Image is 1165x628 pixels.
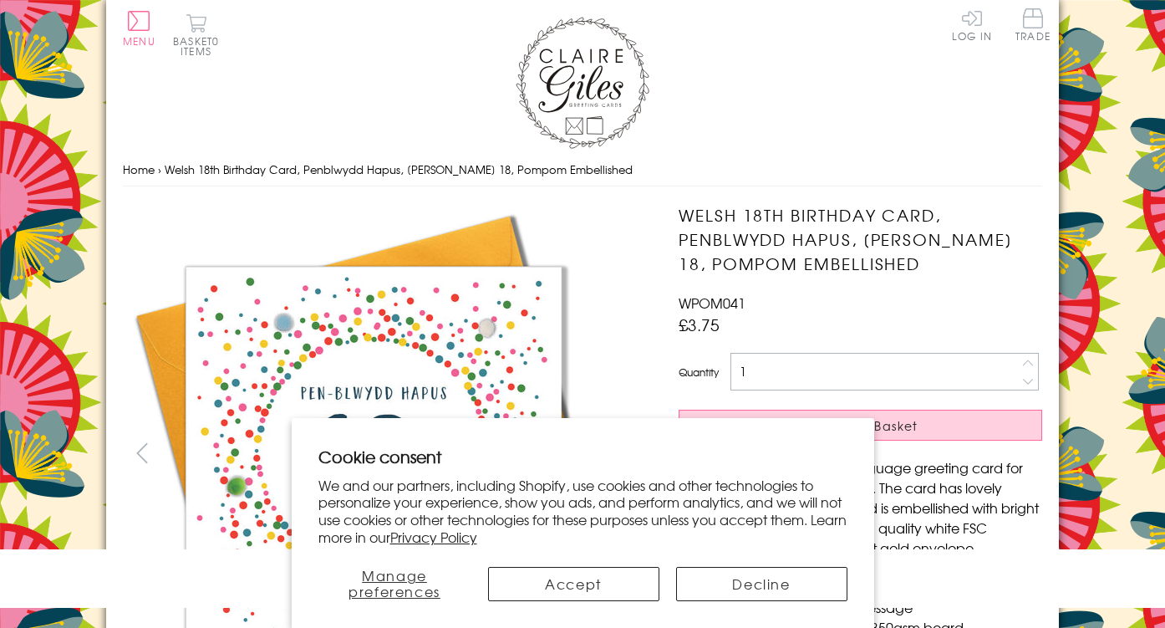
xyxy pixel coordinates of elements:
[173,13,219,56] button: Basket0 items
[165,161,633,177] span: Welsh 18th Birthday Card, Penblwydd Hapus, [PERSON_NAME] 18, Pompom Embellished
[679,410,1042,441] button: Add to Basket
[123,33,155,49] span: Menu
[676,567,847,601] button: Decline
[318,567,471,601] button: Manage preferences
[952,8,992,41] a: Log In
[123,434,160,472] button: prev
[679,313,720,336] span: £3.75
[318,477,847,546] p: We and our partners, including Shopify, use cookies and other technologies to personalize your ex...
[158,161,161,177] span: ›
[679,203,1042,275] h1: Welsh 18th Birthday Card, Penblwydd Hapus, [PERSON_NAME] 18, Pompom Embellished
[318,445,847,468] h2: Cookie consent
[679,365,719,380] label: Quantity
[123,161,155,177] a: Home
[123,153,1042,187] nav: breadcrumbs
[679,293,745,313] span: WPOM041
[181,33,219,59] span: 0 items
[348,565,440,601] span: Manage preferences
[488,567,659,601] button: Accept
[123,11,155,46] button: Menu
[516,17,649,149] img: Claire Giles Greetings Cards
[390,527,477,547] a: Privacy Policy
[1015,8,1051,44] a: Trade
[1015,8,1051,41] span: Trade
